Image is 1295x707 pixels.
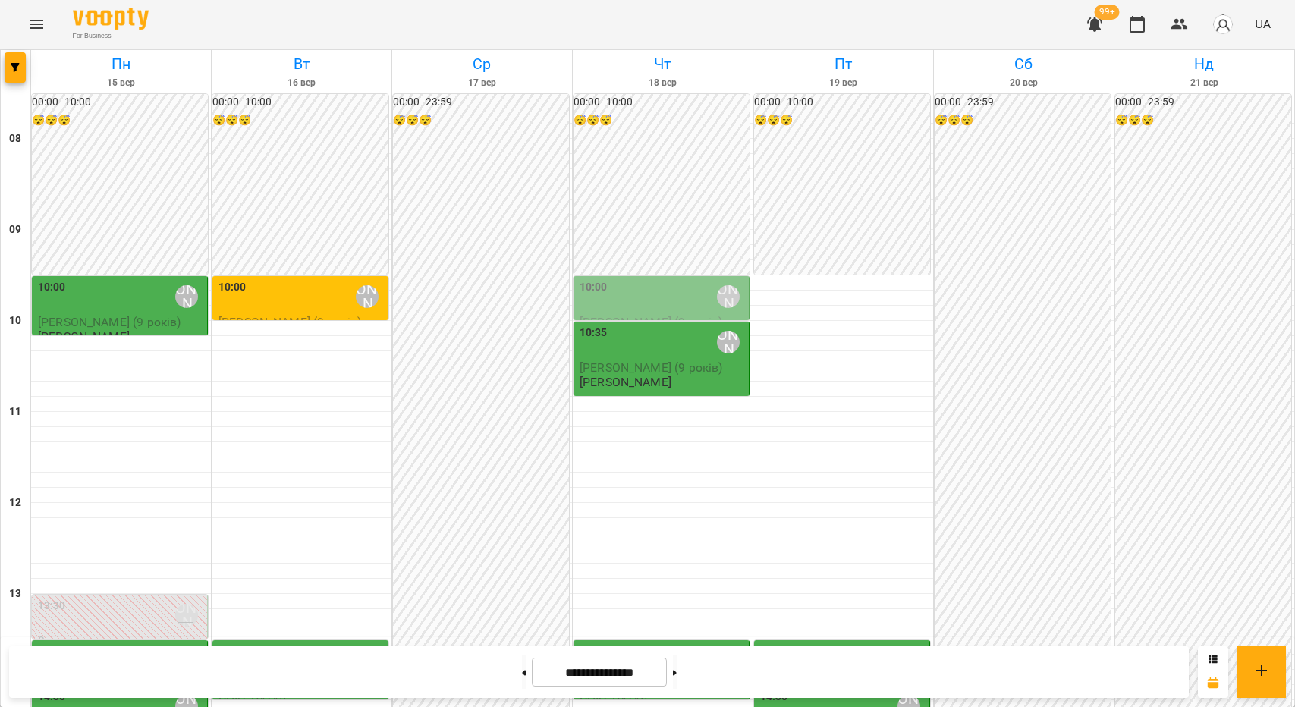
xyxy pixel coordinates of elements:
h6: 20 вер [936,76,1111,90]
h6: 😴😴😴 [212,112,388,129]
img: Voopty Logo [73,8,149,30]
h6: 10 [9,313,21,329]
button: UA [1249,10,1277,38]
h6: 21 вер [1117,76,1292,90]
span: [PERSON_NAME] (9 років) [38,315,181,329]
span: 99+ [1095,5,1120,20]
h6: 16 вер [214,76,389,90]
h6: 00:00 - 23:59 [935,94,1111,111]
label: 10:00 [580,279,608,296]
h6: Ср [394,52,570,76]
h6: 😴😴😴 [935,112,1111,129]
div: 💚Бандура Альона Валерїївна [356,285,379,308]
h6: 00:00 - 10:00 [32,94,208,111]
button: Menu [18,6,55,42]
p: [PERSON_NAME] [38,330,130,343]
h6: 😴😴😴 [32,112,208,129]
h6: 15 вер [33,76,209,90]
span: [PERSON_NAME] (9 років) [580,360,722,375]
h6: 18 вер [575,76,750,90]
span: UA [1255,16,1271,32]
h6: 19 вер [756,76,931,90]
h6: 😴😴😴 [754,112,930,129]
div: 💚Бандура Альона Валерїївна [175,604,198,627]
p: 0 [38,634,204,647]
h6: Нд [1117,52,1292,76]
div: 💚Бандура Альона Валерїївна [717,331,740,353]
h6: 00:00 - 23:59 [1115,94,1291,111]
h6: Пн [33,52,209,76]
img: avatar_s.png [1212,14,1234,35]
h6: 11 [9,404,21,420]
div: 💚Бандура Альона Валерїївна [175,285,198,308]
h6: 00:00 - 10:00 [754,94,930,111]
h6: 😴😴😴 [574,112,750,129]
label: 10:35 [580,325,608,341]
h6: 08 [9,130,21,147]
h6: Вт [214,52,389,76]
p: [PERSON_NAME] [580,375,671,388]
span: [PERSON_NAME] (9 років) [218,315,361,329]
h6: 13 [9,586,21,602]
label: 13:30 [38,598,66,614]
h6: 12 [9,495,21,511]
h6: 00:00 - 10:00 [212,94,388,111]
label: 10:00 [38,279,66,296]
h6: 😴😴😴 [393,112,569,129]
span: For Business [73,31,149,41]
label: 10:00 [218,279,247,296]
span: [PERSON_NAME] (9 років) [580,315,722,329]
h6: 17 вер [394,76,570,90]
h6: Пт [756,52,931,76]
h6: Сб [936,52,1111,76]
h6: 09 [9,222,21,238]
div: 💚Бандура Альона Валерїївна [717,285,740,308]
h6: 00:00 - 23:59 [393,94,569,111]
h6: 😴😴😴 [1115,112,1291,129]
h6: 00:00 - 10:00 [574,94,750,111]
h6: Чт [575,52,750,76]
